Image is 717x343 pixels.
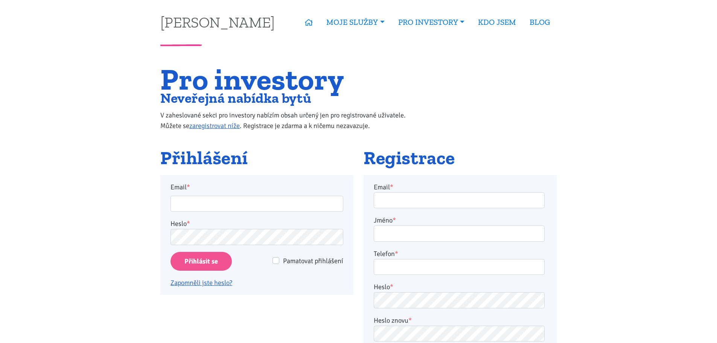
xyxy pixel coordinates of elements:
[374,215,396,226] label: Jméno
[170,279,232,287] a: Zapomněli jste heslo?
[471,14,523,31] a: KDO JSEM
[391,14,471,31] a: PRO INVESTORY
[390,283,393,291] abbr: required
[170,218,190,229] label: Heslo
[395,250,398,258] abbr: required
[283,257,343,265] span: Pamatovat přihlášení
[160,110,421,131] p: V zaheslované sekci pro investory nabízím obsah určený jen pro registrované uživatele. Můžete se ...
[374,248,398,259] label: Telefon
[390,183,393,191] abbr: required
[160,92,421,104] h2: Neveřejná nabídka bytů
[160,67,421,92] h1: Pro investory
[160,148,353,168] h2: Přihlášení
[523,14,557,31] a: BLOG
[170,252,232,271] input: Přihlásit se
[374,182,393,192] label: Email
[374,282,393,292] label: Heslo
[166,182,349,192] label: Email
[408,316,412,325] abbr: required
[364,148,557,168] h2: Registrace
[189,122,240,130] a: zaregistrovat níže
[160,15,275,29] a: [PERSON_NAME]
[393,216,396,224] abbr: required
[374,315,412,326] label: Heslo znovu
[320,14,391,31] a: MOJE SLUŽBY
